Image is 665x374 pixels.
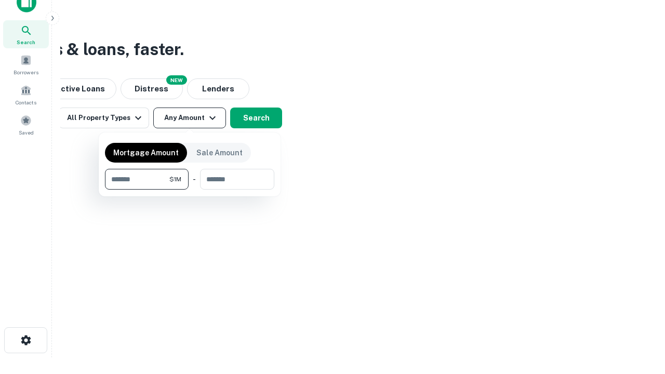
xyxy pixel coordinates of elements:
p: Mortgage Amount [113,147,179,158]
p: Sale Amount [196,147,243,158]
div: - [193,169,196,190]
iframe: Chat Widget [613,291,665,341]
span: $1M [169,175,181,184]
